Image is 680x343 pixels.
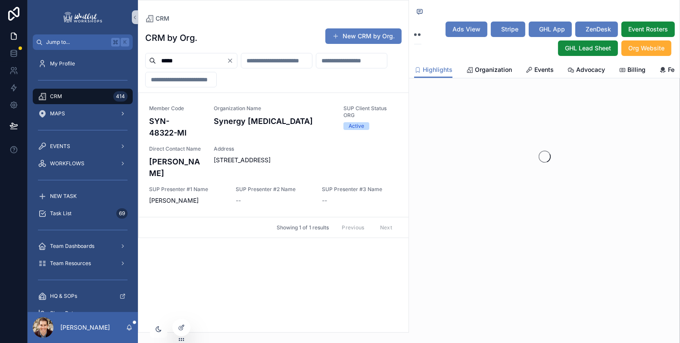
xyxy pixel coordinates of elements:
[50,293,77,300] span: HQ & SOPs
[28,50,138,312] div: scrollable content
[50,110,65,117] span: MAPS
[621,40,671,56] button: Org Website
[627,65,646,74] span: Billing
[343,105,398,119] span: SUP Client Status ORG
[113,91,128,102] div: 414
[414,62,452,78] a: Highlights
[33,139,133,154] a: EVENTS
[475,65,512,74] span: Organization
[46,39,108,46] span: Jump to...
[50,260,91,267] span: Team Resources
[139,93,409,217] a: Member CodeSYN-48322-MIOrganization NameSynergy [MEDICAL_DATA]SUP Client Status ORGActiveDirect C...
[526,62,554,79] a: Events
[325,28,402,44] button: New CRM by Org.
[149,115,204,139] h4: SYN-48322-MI
[586,25,611,34] span: ZenDesk
[50,210,72,217] span: Task List
[214,115,334,127] h4: Synergy [MEDICAL_DATA]
[539,25,565,34] span: GHL App
[322,196,327,205] span: --
[60,323,110,332] p: [PERSON_NAME]
[33,256,133,271] a: Team Resources
[322,186,398,193] span: SUP Presenter #3 Name
[62,10,103,24] img: App logo
[33,206,133,221] a: Task List69
[50,243,94,250] span: Team Dashboards
[214,156,398,164] span: [STREET_ADDRESS]
[33,188,133,204] a: NEW TASK
[33,34,133,50] button: Jump to...K
[565,44,611,53] span: GHL Lead Sheet
[33,89,133,104] a: CRM414
[277,224,329,231] span: Showing 1 of 1 results
[145,14,169,23] a: CRM
[50,193,77,200] span: NEW TASK
[149,105,204,112] span: Member Code
[33,306,133,321] a: Show Rates
[149,196,225,205] span: [PERSON_NAME]
[50,160,84,167] span: WORKFLOWS
[214,145,398,152] span: Address
[558,40,618,56] button: GHL Lead Sheet
[33,106,133,121] a: MAPS
[568,62,605,79] a: Advocacy
[628,44,664,53] span: Org Website
[33,156,133,171] a: WORKFLOWS
[423,65,452,74] span: Highlights
[619,62,646,79] a: Billing
[529,22,572,37] button: GHL App
[33,56,133,71] a: My Profile
[33,288,133,304] a: HQ & SOPs
[50,143,70,150] span: EVENTS
[156,14,169,23] span: CRM
[628,25,668,34] span: Event Rosters
[214,105,334,112] span: Organization Name
[50,60,75,67] span: My Profile
[50,93,62,100] span: CRM
[236,196,241,205] span: --
[149,186,225,193] span: SUP Presenter #1 Name
[501,25,518,34] span: Stripe
[466,62,512,79] a: Organization
[50,310,79,317] span: Show Rates
[33,238,133,254] a: Team Dashboards
[452,25,480,34] span: Ads View
[149,145,204,152] span: Direct Contact Name
[227,57,237,64] button: Clear
[491,22,525,37] button: Stripe
[145,32,197,44] h1: CRM by Org.
[349,122,364,130] div: Active
[534,65,554,74] span: Events
[236,186,312,193] span: SUP Presenter #2 Name
[446,22,487,37] button: Ads View
[575,22,618,37] button: ZenDesk
[149,156,204,179] h4: [PERSON_NAME]
[621,22,675,37] button: Event Rosters
[116,208,128,219] div: 69
[576,65,605,74] span: Advocacy
[122,39,128,46] span: K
